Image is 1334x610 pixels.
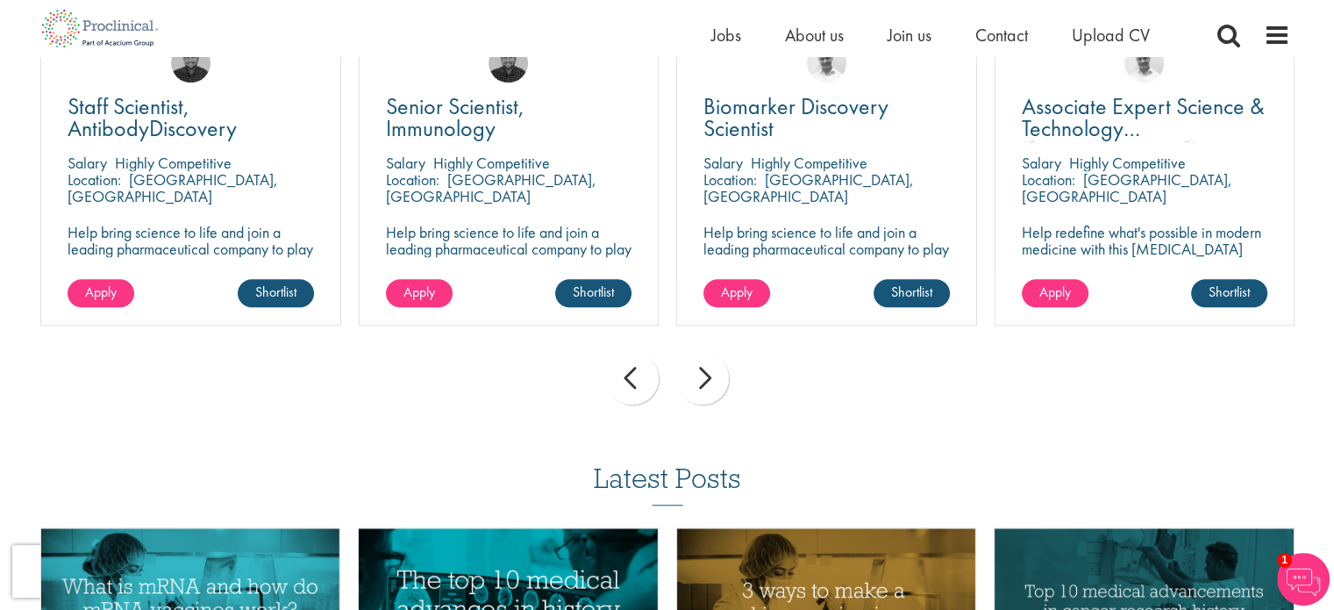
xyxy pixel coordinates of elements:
a: Apply [703,279,770,307]
div: next [676,352,729,405]
span: Salary [68,153,107,173]
p: [GEOGRAPHIC_DATA], [GEOGRAPHIC_DATA] [386,169,596,206]
a: Associate Expert Science & Technology ([MEDICAL_DATA]) [1022,96,1268,140]
span: Salary [703,153,743,173]
a: Shortlist [238,279,314,307]
span: Apply [1039,283,1071,301]
span: Senior Scientist, Immunology [386,91,524,143]
span: Location: [68,169,121,190]
a: Jobs [711,24,741,47]
a: Biomarker Discovery Scientist [703,96,950,140]
span: Location: [386,169,439,190]
span: Salary [386,153,425,173]
p: Help redefine what's possible in modern medicine with this [MEDICAL_DATA] Associate Expert Scienc... [1022,224,1268,274]
span: Staff Scientist, AntibodyDiscovery [68,91,237,143]
span: Biomarker Discovery Scientist [703,91,888,143]
img: Chatbot [1277,553,1330,606]
span: Salary [1022,153,1061,173]
span: Location: [703,169,757,190]
a: Upload CV [1072,24,1150,47]
a: Staff Scientist, AntibodyDiscovery [68,96,314,140]
span: Apply [403,283,435,301]
span: 1 [1277,553,1292,568]
p: Help bring science to life and join a leading pharmaceutical company to play a key role in delive... [703,224,950,307]
a: Join us [888,24,931,47]
h3: Latest Posts [594,463,741,506]
a: Shortlist [555,279,631,307]
a: Shortlist [1191,279,1267,307]
p: Highly Competitive [115,153,232,173]
a: Apply [68,279,134,307]
p: Highly Competitive [751,153,867,173]
a: Shortlist [874,279,950,307]
a: Senior Scientist, Immunology [386,96,632,140]
iframe: reCAPTCHA [12,545,237,598]
p: Help bring science to life and join a leading pharmaceutical company to play a key role in delive... [68,224,314,307]
img: Joshua Bye [1124,43,1164,83]
p: Highly Competitive [1069,153,1186,173]
span: Apply [721,283,753,301]
img: Mike Raletz [171,43,210,83]
p: Highly Competitive [433,153,550,173]
a: Apply [1022,279,1088,307]
a: Apply [386,279,453,307]
a: About us [785,24,844,47]
p: Help bring science to life and join a leading pharmaceutical company to play a key role in delive... [386,224,632,307]
div: prev [606,352,659,405]
img: Mike Raletz [489,43,528,83]
span: Location: [1022,169,1075,190]
span: Apply [85,283,117,301]
span: Associate Expert Science & Technology ([MEDICAL_DATA]) [1022,91,1265,165]
p: [GEOGRAPHIC_DATA], [GEOGRAPHIC_DATA] [703,169,914,206]
p: [GEOGRAPHIC_DATA], [GEOGRAPHIC_DATA] [68,169,278,206]
p: [GEOGRAPHIC_DATA], [GEOGRAPHIC_DATA] [1022,169,1232,206]
a: Contact [975,24,1028,47]
img: Joshua Bye [807,43,846,83]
